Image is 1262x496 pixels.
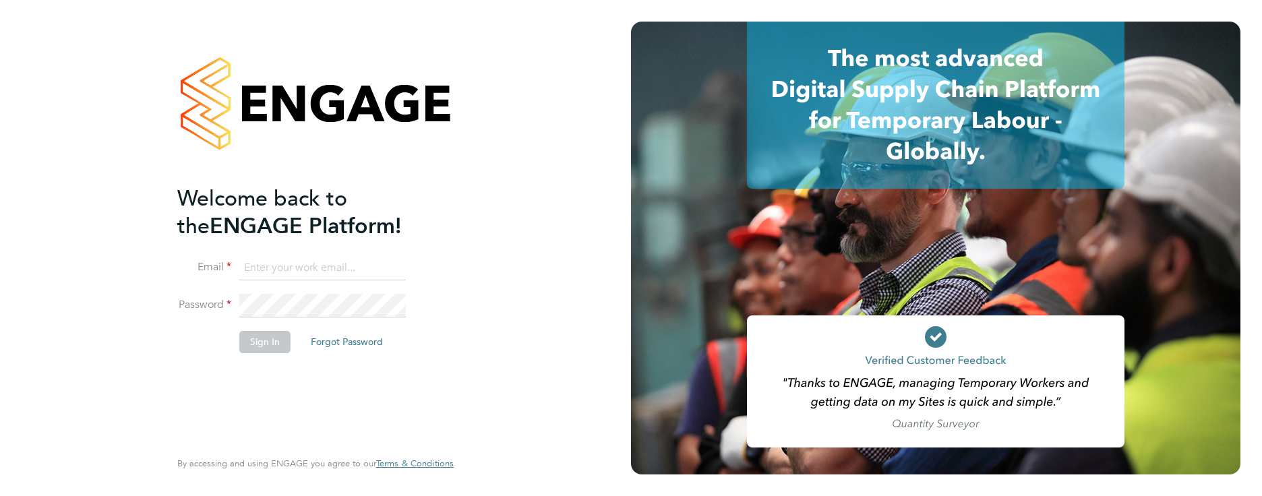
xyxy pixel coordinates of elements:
[376,458,454,469] span: Terms & Conditions
[239,331,291,352] button: Sign In
[177,185,440,240] h2: ENGAGE Platform!
[177,458,454,469] span: By accessing and using ENGAGE you agree to our
[177,260,231,274] label: Email
[300,331,394,352] button: Forgot Password
[239,256,406,280] input: Enter your work email...
[177,185,347,239] span: Welcome back to the
[376,458,454,469] a: Terms & Conditions
[177,298,231,312] label: Password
